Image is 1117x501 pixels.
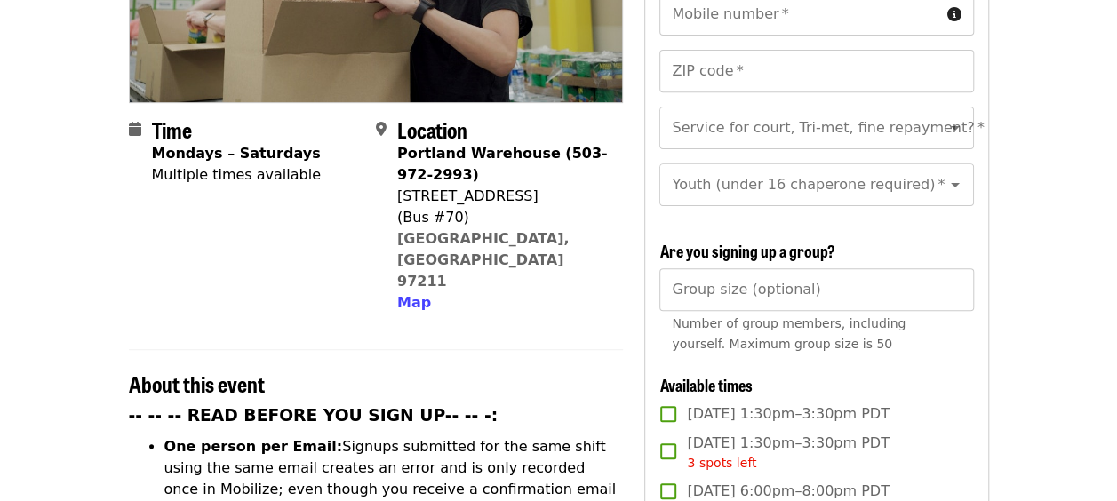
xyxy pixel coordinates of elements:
button: Open [943,172,968,197]
button: Map [397,292,431,314]
span: 3 spots left [687,456,756,470]
strong: Mondays – Saturdays [152,145,321,162]
i: calendar icon [129,121,141,138]
span: Location [397,114,467,145]
span: Map [397,294,431,311]
strong: -- -- -- READ BEFORE YOU SIGN UP-- -- -: [129,406,499,425]
span: [DATE] 1:30pm–3:30pm PDT [687,433,889,473]
span: Time [152,114,192,145]
input: ZIP code [659,50,973,92]
span: [DATE] 1:30pm–3:30pm PDT [687,403,889,425]
span: Number of group members, including yourself. Maximum group size is 50 [672,316,906,351]
input: [object Object] [659,268,973,311]
span: Available times [659,373,752,396]
a: [GEOGRAPHIC_DATA], [GEOGRAPHIC_DATA] 97211 [397,230,570,290]
span: Are you signing up a group? [659,239,834,262]
div: Multiple times available [152,164,321,186]
div: (Bus #70) [397,207,609,228]
strong: One person per Email: [164,438,343,455]
i: circle-info icon [947,6,961,23]
div: [STREET_ADDRESS] [397,186,609,207]
button: Open [943,115,968,140]
i: map-marker-alt icon [376,121,387,138]
span: About this event [129,368,265,399]
strong: Portland Warehouse (503-972-2993) [397,145,608,183]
